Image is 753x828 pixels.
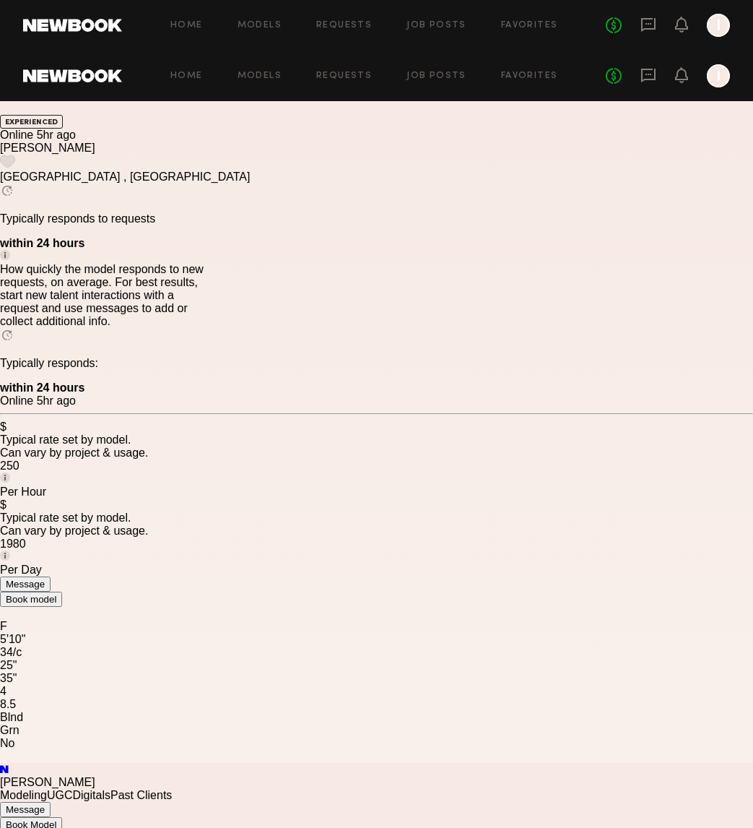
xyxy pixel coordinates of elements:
[47,789,73,801] a: UGC
[707,64,730,87] a: I
[110,789,172,801] a: Past Clients
[316,21,372,30] a: Requests
[501,72,558,81] a: Favorites
[170,72,203,81] a: Home
[501,21,558,30] a: Favorites
[406,21,466,30] a: Job Posts
[238,72,282,81] a: Models
[707,14,730,37] a: I
[316,72,372,81] a: Requests
[406,72,466,81] a: Job Posts
[73,789,110,801] a: Digitals
[238,21,282,30] a: Models
[170,21,203,30] a: Home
